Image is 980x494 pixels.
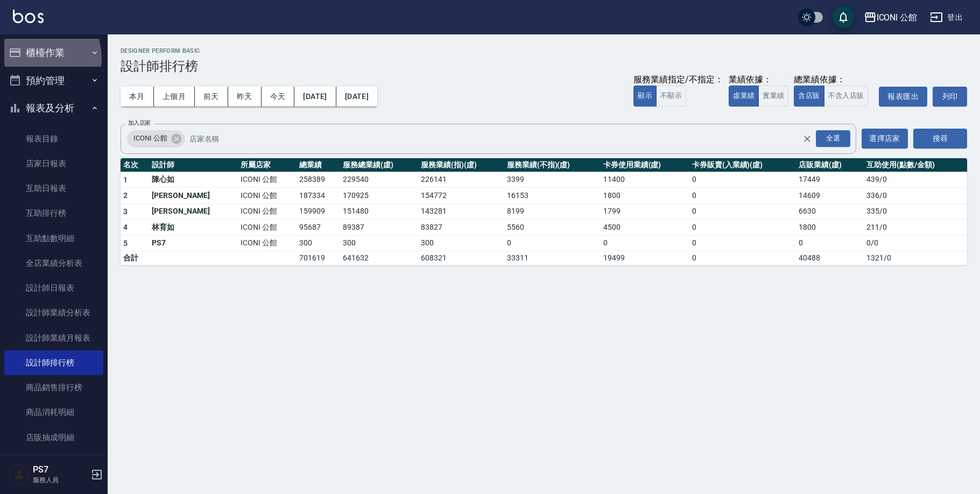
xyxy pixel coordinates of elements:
[418,158,504,172] th: 服務業績(指)(虛)
[262,87,295,107] button: 今天
[4,67,103,95] button: 預約管理
[149,220,238,236] td: 林育如
[833,6,854,28] button: save
[656,86,686,107] button: 不顯示
[864,158,967,172] th: 互助使用(點數/金額)
[238,172,297,188] td: ICONI 公館
[294,87,336,107] button: [DATE]
[297,220,340,236] td: 95687
[418,203,504,220] td: 143281
[504,172,601,188] td: 3399
[149,188,238,204] td: [PERSON_NAME]
[238,188,297,204] td: ICONI 公館
[689,220,796,236] td: 0
[504,188,601,204] td: 16153
[418,235,504,251] td: 300
[340,172,418,188] td: 229540
[796,188,864,204] td: 14609
[33,464,88,475] h5: PS7
[4,326,103,350] a: 設計師業績月報表
[418,251,504,265] td: 608321
[824,86,869,107] button: 不含入店販
[504,235,601,251] td: 0
[859,6,922,29] button: ICONI 公館
[297,203,340,220] td: 159909
[4,176,103,201] a: 互助日報表
[123,239,128,248] span: 5
[879,87,927,107] button: 報表匯出
[238,158,297,172] th: 所屬店家
[689,188,796,204] td: 0
[689,235,796,251] td: 0
[149,158,238,172] th: 設計師
[340,158,418,172] th: 服務總業績(虛)
[689,203,796,220] td: 0
[33,475,88,485] p: 服務人員
[149,172,238,188] td: 陳心如
[123,191,128,200] span: 2
[796,235,864,251] td: 0
[729,86,759,107] button: 虛業績
[862,129,908,149] button: 選擇店家
[121,158,967,266] table: a dense table
[601,235,689,251] td: 0
[340,220,418,236] td: 89387
[796,220,864,236] td: 1800
[418,188,504,204] td: 154772
[340,203,418,220] td: 151480
[123,175,128,184] span: 1
[689,251,796,265] td: 0
[689,158,796,172] th: 卡券販賣(入業績)(虛)
[913,129,967,149] button: 搜尋
[4,126,103,151] a: 報表目錄
[340,188,418,204] td: 170925
[297,158,340,172] th: 總業績
[336,87,377,107] button: [DATE]
[796,251,864,265] td: 40488
[689,172,796,188] td: 0
[154,87,195,107] button: 上個月
[796,172,864,188] td: 17449
[121,87,154,107] button: 本月
[926,8,967,27] button: 登出
[297,235,340,251] td: 300
[4,94,103,122] button: 報表及分析
[297,251,340,265] td: 701619
[864,172,967,188] td: 439 / 0
[228,87,262,107] button: 昨天
[13,10,44,23] img: Logo
[128,119,151,127] label: 加入店家
[238,203,297,220] td: ICONI 公館
[601,172,689,188] td: 11400
[4,350,103,375] a: 設計師排行榜
[794,86,824,107] button: 含店販
[121,251,149,265] td: 合計
[601,188,689,204] td: 1800
[796,158,864,172] th: 店販業績(虛)
[4,276,103,300] a: 設計師日報表
[238,235,297,251] td: ICONI 公館
[149,235,238,251] td: PS7
[238,220,297,236] td: ICONI 公館
[4,400,103,425] a: 商品消耗明細
[864,203,967,220] td: 335 / 0
[195,87,228,107] button: 前天
[187,129,822,148] input: 店家名稱
[877,11,918,24] div: ICONI 公館
[123,207,128,216] span: 3
[4,201,103,225] a: 互助排行榜
[123,223,128,231] span: 4
[297,172,340,188] td: 258389
[816,130,850,147] div: 全選
[601,158,689,172] th: 卡券使用業績(虛)
[504,203,601,220] td: 8199
[418,172,504,188] td: 226141
[4,151,103,176] a: 店家日報表
[149,203,238,220] td: [PERSON_NAME]
[4,226,103,251] a: 互助點數明細
[418,220,504,236] td: 83827
[4,425,103,450] a: 店販抽成明細
[814,128,852,149] button: Open
[864,235,967,251] td: 0 / 0
[121,59,967,74] h3: 設計師排行榜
